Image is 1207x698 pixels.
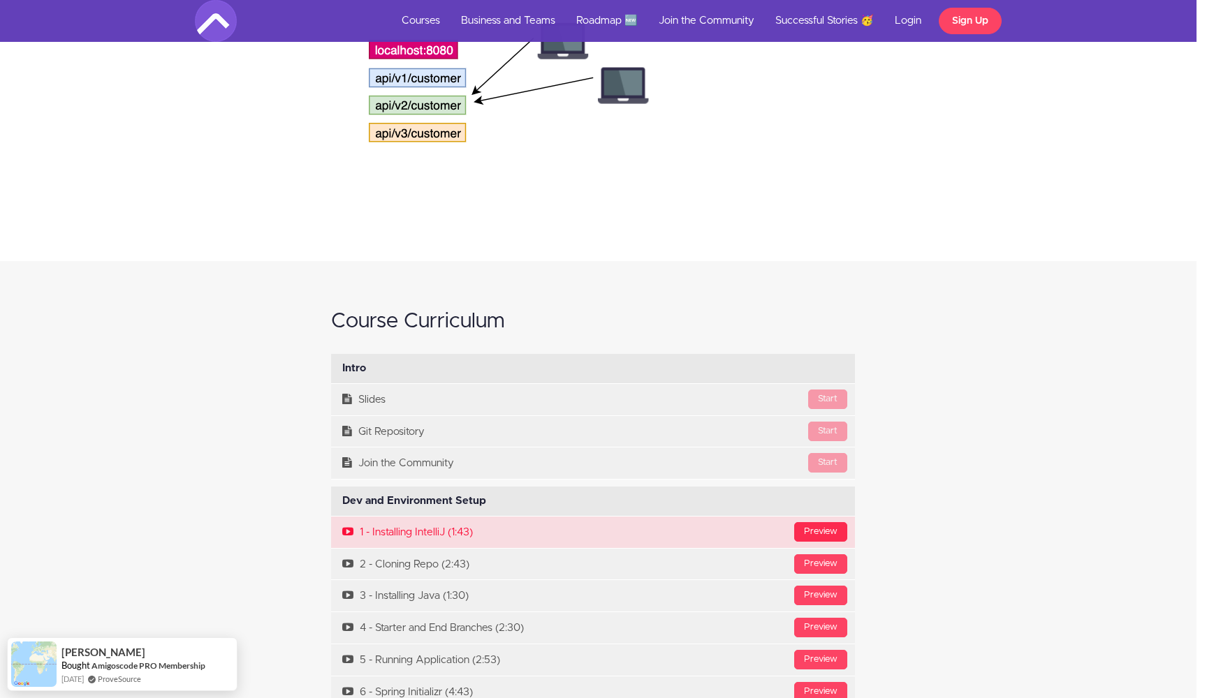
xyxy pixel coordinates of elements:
a: Amigoscode PRO Membership [92,660,205,671]
a: ProveSource [98,674,141,683]
span: [PERSON_NAME] [61,646,145,658]
span: Bought [61,660,90,671]
div: Dev and Environment Setup [331,487,855,516]
a: Preview1 - Installing IntelliJ (1:43) [331,517,855,548]
a: Preview3 - Installing Java (1:30) [331,580,855,611]
h2: Course Curriculum [331,310,855,333]
div: Start [808,422,847,441]
div: Preview [794,522,847,542]
div: Preview [794,618,847,637]
a: Preview4 - Starter and End Branches (2:30) [331,612,855,644]
img: provesource social proof notification image [11,641,57,687]
span: [DATE] [61,673,84,685]
div: Start [808,453,847,473]
a: StartSlides [331,384,855,415]
div: Preview [794,650,847,669]
div: Preview [794,586,847,605]
a: Preview2 - Cloning Repo (2:43) [331,549,855,580]
div: Intro [331,354,855,383]
a: Preview5 - Running Application (2:53) [331,644,855,676]
div: Preview [794,554,847,574]
a: StartGit Repository [331,416,855,447]
div: Start [808,389,847,409]
a: StartJoin the Community [331,447,855,479]
a: Sign Up [939,8,1002,34]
